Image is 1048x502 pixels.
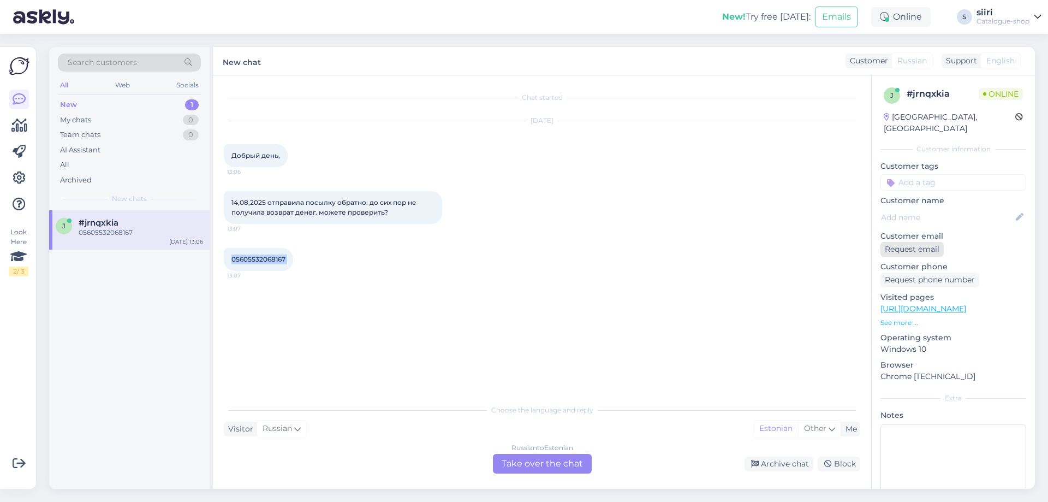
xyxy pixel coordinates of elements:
span: Online [979,88,1023,100]
a: siiriCatalogue-shop [976,8,1041,26]
p: Visited pages [880,292,1026,303]
div: S [957,9,972,25]
div: 1 [185,99,199,110]
p: Chrome [TECHNICAL_ID] [880,371,1026,382]
div: Request phone number [880,273,979,287]
div: All [60,160,69,170]
div: Team chats [60,129,100,140]
span: 13:07 [227,225,268,233]
div: 2 / 3 [9,267,28,276]
div: Chat started [224,93,860,103]
div: Me [841,423,857,435]
span: 13:06 [227,168,268,176]
div: Customer information [880,144,1026,154]
div: Online [871,7,931,27]
p: See more ... [880,318,1026,328]
p: Customer tags [880,161,1026,172]
div: Take over the chat [493,454,592,474]
div: AI Assistant [60,145,100,156]
span: 14,08,2025 отправила посылку обратно. до сих пор не получила возврат денег. можете проверить? [231,198,418,216]
div: Estonian [754,421,798,437]
div: 0 [183,115,199,126]
p: Customer phone [880,261,1026,273]
input: Add name [881,211,1014,223]
p: Customer email [880,231,1026,242]
div: Choose the language and reply [224,405,860,415]
p: Windows 10 [880,344,1026,355]
div: Archive chat [745,457,813,471]
div: Archived [60,175,92,186]
div: 05605532068167 [79,228,203,238]
p: Notes [880,410,1026,421]
input: Add a tag [880,174,1026,191]
div: Request email [880,242,944,257]
span: j [890,91,894,99]
div: Catalogue-shop [976,17,1029,26]
div: Web [113,78,132,92]
div: Try free [DATE]: [722,10,811,23]
div: My chats [60,115,91,126]
span: English [986,55,1015,67]
span: 13:07 [227,271,268,280]
div: Extra [880,393,1026,403]
div: Look Here [9,227,28,276]
div: Block [818,457,860,471]
div: Visitor [224,423,253,435]
div: Customer [845,55,888,67]
span: New chats [112,194,147,204]
div: 0 [183,129,199,140]
p: Browser [880,359,1026,371]
span: Russian [263,423,292,435]
div: [DATE] [224,116,860,126]
p: Customer name [880,195,1026,206]
div: New [60,99,77,110]
div: [DATE] 13:06 [169,238,203,246]
span: Добрый день, [231,151,280,160]
span: j [62,222,65,230]
img: Askly Logo [9,56,29,76]
div: siiri [976,8,1029,17]
div: All [58,78,70,92]
div: # jrnqxkia [907,87,979,101]
button: Emails [815,7,858,27]
a: [URL][DOMAIN_NAME] [880,304,966,314]
label: New chat [223,54,261,68]
span: Other [804,423,826,433]
span: 05605532068167 [231,255,285,263]
div: Russian to Estonian [511,443,573,453]
span: Russian [897,55,927,67]
div: Support [942,55,977,67]
div: [GEOGRAPHIC_DATA], [GEOGRAPHIC_DATA] [884,111,1015,134]
p: Operating system [880,332,1026,344]
b: New! [722,11,746,22]
div: Socials [174,78,201,92]
span: Search customers [68,57,137,68]
span: #jrnqxkia [79,218,118,228]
